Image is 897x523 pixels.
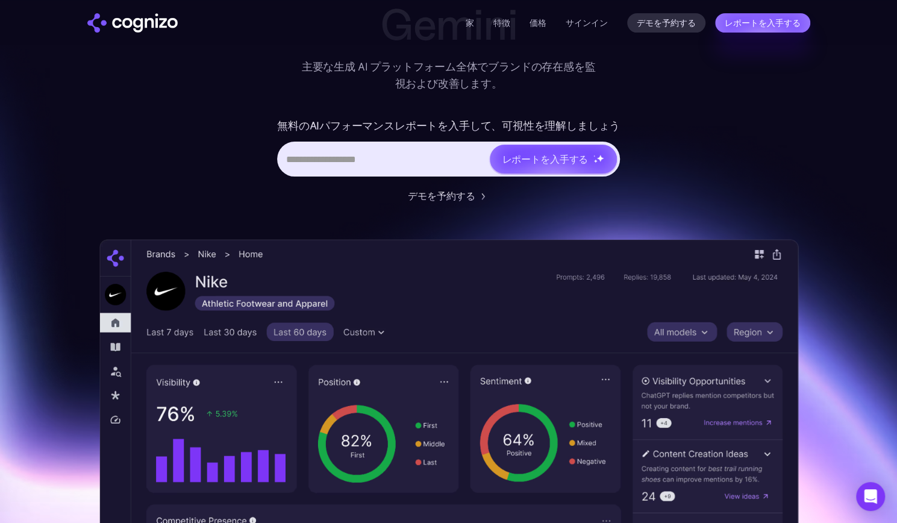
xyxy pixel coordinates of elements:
[637,18,696,28] font: デモを予約する
[87,13,178,33] a: 家
[627,13,705,33] a: デモを予約する
[208,1,690,49] div: Gemini
[593,155,595,157] img: 星
[277,119,620,133] font: 無料のAIパフォーマンスレポートを入手して、可視性を理解しましょう
[466,17,474,28] a: 家
[530,17,546,28] a: 価格
[593,159,598,163] img: 星
[302,60,596,90] font: 主要な生成 AI プラットフォーム全体でブランドの存在感を監視および改善します。
[856,482,885,511] div: インターコムメッセンジャーを開く
[502,153,588,165] font: レポートを入手する
[87,13,178,33] img: 認識ロゴ
[596,154,604,162] img: 星
[566,16,608,30] a: サインイン
[725,18,801,28] font: レポートを入手する
[408,190,475,202] font: デモを予約する
[493,17,510,28] a: 特徴
[277,116,620,183] form: ヒーローURL入力フォーム
[408,189,490,203] a: デモを予約する
[489,143,618,175] a: レポートを入手する星星星
[715,13,810,33] a: レポートを入手する
[566,17,608,28] font: サインイン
